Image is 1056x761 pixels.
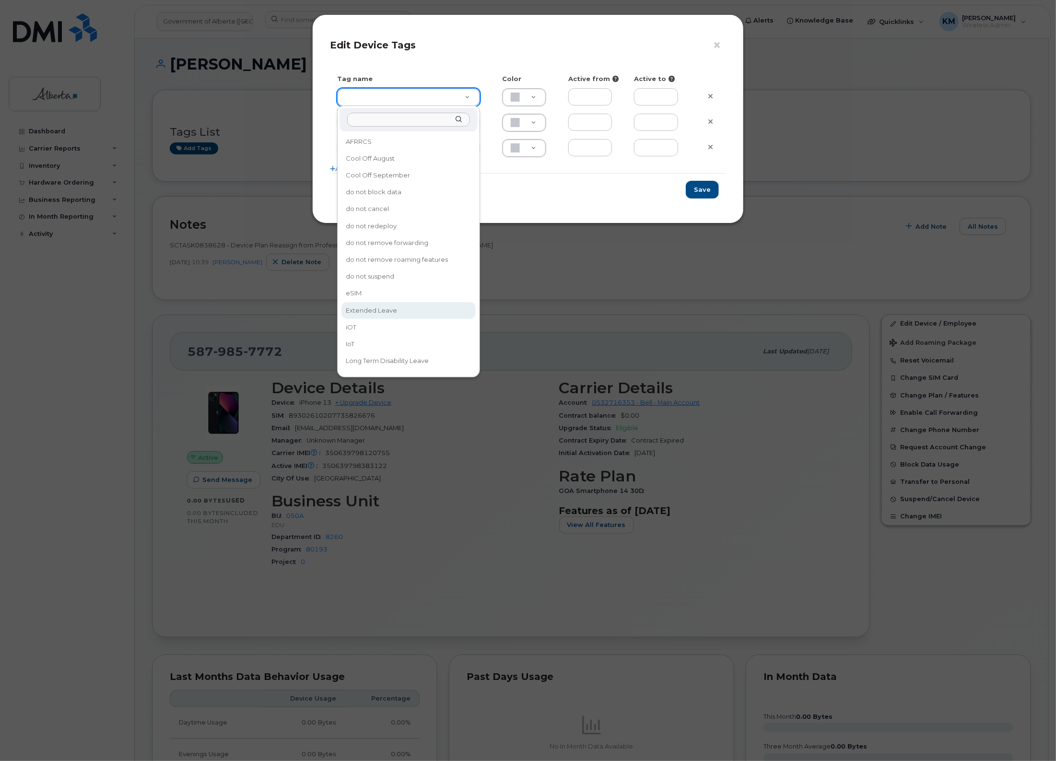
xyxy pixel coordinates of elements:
div: do not suspend [342,269,475,284]
div: Cool Off August [342,151,475,166]
div: iOT [342,320,475,335]
div: IoT [342,337,475,351]
div: do not redeploy [342,219,475,234]
div: Cool Off September [342,168,475,183]
div: do not block data [342,185,475,199]
div: [GEOGRAPHIC_DATA] [342,370,475,385]
div: do not remove roaming features [342,252,475,267]
div: eSIM [342,286,475,301]
div: do not cancel [342,202,475,217]
div: do not remove forwarding [342,235,475,250]
div: AFRRCS [342,134,475,149]
div: Long Term Disability Leave [342,353,475,368]
div: Extended Leave [342,303,475,318]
